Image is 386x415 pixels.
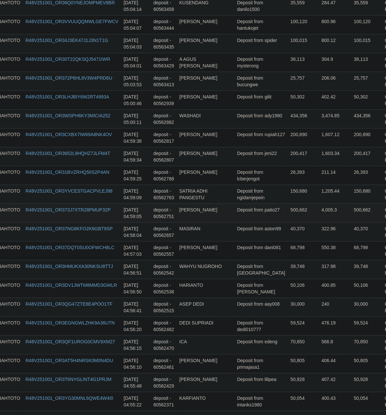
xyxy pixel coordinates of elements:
[288,34,319,53] td: 100,015
[25,94,109,99] a: R48V251001_OR3LHJBIY6W2RT4993A
[25,170,109,175] a: R48V251001_OR31BVZRHQ5IIS2P4AN
[151,53,176,72] td: deposit - 60563429
[151,222,176,241] td: deposit - 60562657
[319,317,351,335] td: 476.19
[351,317,382,335] td: 59,524
[234,204,288,222] td: Deposit from paito27
[319,335,351,354] td: 566.8
[351,241,382,260] td: 68,798
[121,373,151,392] td: [DATE] 04:55:48
[351,354,382,373] td: 50,805
[121,222,151,241] td: [DATE] 04:58:04
[177,91,235,109] td: [PERSON_NAME]
[177,335,235,354] td: ICA
[319,392,351,411] td: 400.43
[351,147,382,166] td: 200,417
[151,260,176,279] td: deposit - 60562542
[25,132,112,137] a: R48V251001_OR3CXBX7IW69A8NK4OV
[151,241,176,260] td: deposit - 60562557
[288,147,319,166] td: 200,417
[177,53,235,72] td: A AGUS [PERSON_NAME]
[121,354,151,373] td: [DATE] 04:56:10
[25,339,115,344] a: R48V251001_OR3QF1UROG0CMV9XM27
[121,335,151,354] td: [DATE] 04:56:15
[25,264,113,269] a: R48V251001_OR3HMUKXA30NKSU8TTJ
[319,185,351,204] td: 1,205.44
[234,354,288,373] td: Deposit from primajasa1
[288,373,319,392] td: 50,928
[234,15,288,34] td: Deposit from hantukojet
[121,185,151,204] td: [DATE] 04:59:09
[288,109,319,128] td: 434,356
[25,151,110,156] a: R48V251001_OR3652L9HQHZ7JLFM4T
[319,354,351,373] td: 406.44
[177,185,235,204] td: SATRIA ADHI PANGESTU
[25,245,114,250] a: R48V251001_OR37DQT0SU0OFWCH8LC
[234,241,288,260] td: Deposit from dani081
[177,298,235,317] td: ASEP DEDI
[351,91,382,109] td: 50,302
[121,91,151,109] td: [DATE] 05:00:46
[351,260,382,279] td: 39,748
[25,358,113,363] a: R48V251001_OR3AT5H4NRSK0M0N4DU
[234,298,288,317] td: Deposit from aay008
[234,185,288,204] td: Deposit from ngidamjepein
[151,335,176,354] td: deposit - 60562470
[288,91,319,109] td: 50,302
[288,72,319,91] td: 25,757
[351,373,382,392] td: 50,928
[177,15,235,34] td: [PERSON_NAME]
[177,109,235,128] td: WASHADI
[121,279,151,298] td: [DATE] 04:56:50
[319,260,351,279] td: 317.98
[319,109,351,128] td: 3,474.85
[121,392,151,411] td: [DATE] 04:55:22
[234,317,288,335] td: Deposit from dedi010777
[319,279,351,298] td: 400.85
[319,147,351,166] td: 1,603.34
[25,19,118,24] a: R48V251001_OR3VVUUQQMWLGE7FWCV
[288,354,319,373] td: 50,805
[177,279,235,298] td: HARIANTO
[319,222,351,241] td: 322.96
[351,392,382,411] td: 50,054
[288,298,319,317] td: 30,000
[121,34,151,53] td: [DATE] 05:04:03
[121,128,151,147] td: [DATE] 04:59:38
[319,166,351,185] td: 211.14
[151,147,176,166] td: deposit - 60562807
[151,166,176,185] td: deposit - 60562788
[25,75,112,81] a: R48V251001_OR372P6HL8V3W4PRD6U
[234,91,288,109] td: Deposit from gilit
[288,392,319,411] td: 50,054
[351,279,382,298] td: 50,106
[177,222,235,241] td: MASIRAN
[288,53,319,72] td: 38,113
[234,72,288,91] td: Deposit from bucungwe
[288,222,319,241] td: 40,370
[234,109,288,128] td: Deposit from ady1990
[351,53,382,72] td: 38,113
[151,317,176,335] td: deposit - 60562482
[234,260,288,279] td: Deposit from [GEOGRAPHIC_DATA]
[121,15,151,34] td: [DATE] 05:04:07
[234,335,288,354] td: Deposit from edeng
[25,113,110,118] a: R48V251001_OR3WSPH6KY3MICIA252
[121,204,151,222] td: [DATE] 04:59:05
[351,298,382,317] td: 30,000
[121,260,151,279] td: [DATE] 04:56:51
[151,128,176,147] td: deposit - 60562817
[351,15,382,34] td: 100,120
[121,241,151,260] td: [DATE] 04:57:03
[319,128,351,147] td: 1,607.12
[319,15,351,34] td: 800.96
[288,15,319,34] td: 100,120
[151,204,176,222] td: deposit - 60562751
[288,279,319,298] td: 50,106
[288,185,319,204] td: 150,680
[25,188,112,194] a: R48V251001_OR3YVCESTGACPVLEJ98
[151,298,176,317] td: deposit - 60562515
[121,53,151,72] td: [DATE] 05:04:01
[151,392,176,411] td: deposit - 60562371
[234,279,288,298] td: Deposit from [PERSON_NAME]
